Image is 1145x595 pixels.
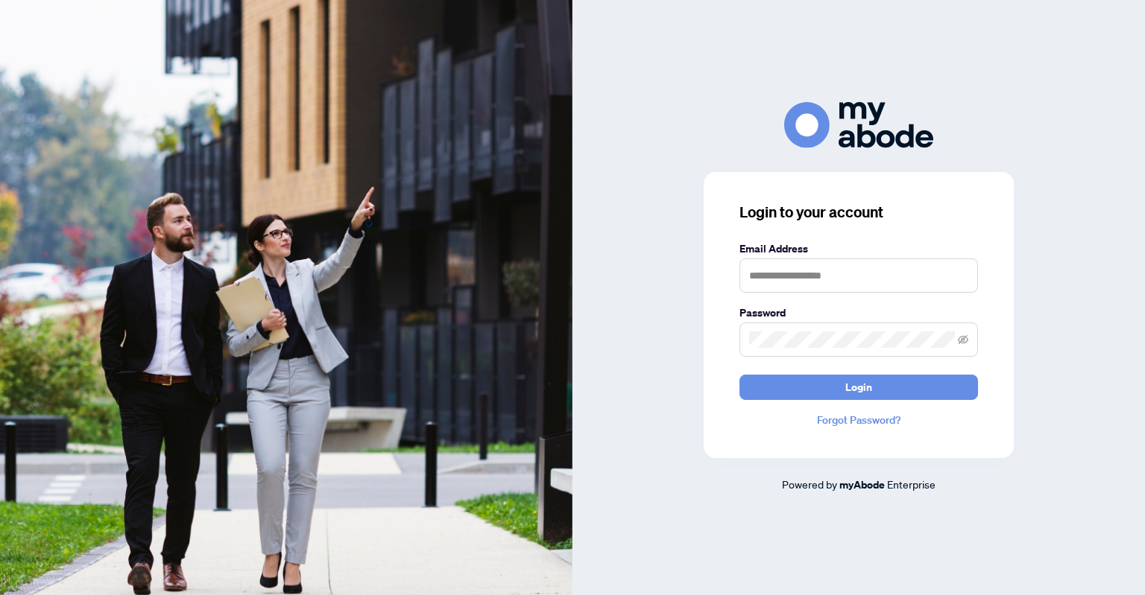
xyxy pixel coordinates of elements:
button: Login [739,375,978,400]
span: Powered by [782,477,837,491]
span: Enterprise [887,477,936,491]
a: Forgot Password? [739,412,978,428]
label: Email Address [739,241,978,257]
h3: Login to your account [739,202,978,223]
img: ma-logo [784,102,933,147]
span: eye-invisible [958,334,968,345]
a: myAbode [839,477,885,493]
label: Password [739,305,978,321]
span: Login [845,375,872,399]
